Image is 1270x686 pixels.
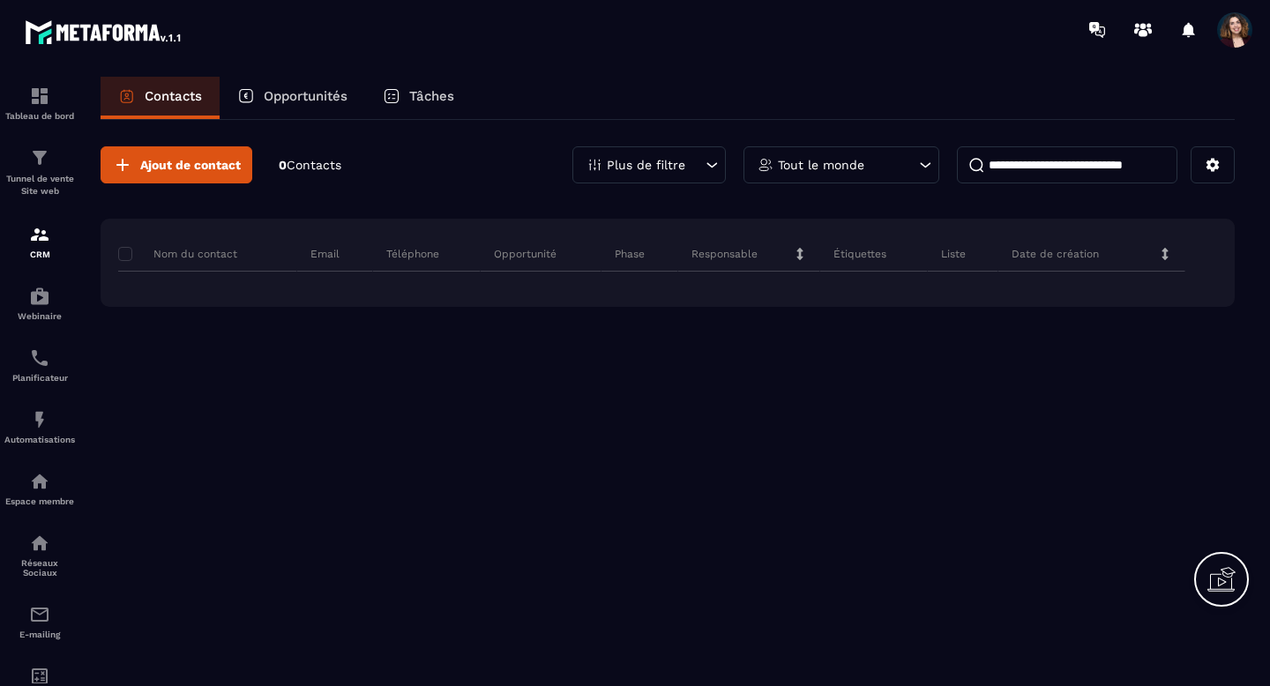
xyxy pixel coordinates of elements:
p: Contacts [145,88,202,104]
a: formationformationTunnel de vente Site web [4,134,75,211]
p: Téléphone [386,247,439,261]
p: 0 [279,157,341,174]
img: formation [29,86,50,107]
img: social-network [29,533,50,554]
a: formationformationTableau de bord [4,72,75,134]
p: Opportunité [494,247,557,261]
p: Automatisations [4,435,75,444]
img: logo [25,16,183,48]
p: Tout le monde [778,159,864,171]
p: Phase [615,247,645,261]
p: Webinaire [4,311,75,321]
a: automationsautomationsWebinaire [4,272,75,334]
button: Ajout de contact [101,146,252,183]
p: Tâches [409,88,454,104]
a: Contacts [101,77,220,119]
p: Email [310,247,340,261]
img: formation [29,224,50,245]
img: automations [29,471,50,492]
img: formation [29,147,50,168]
a: social-networksocial-networkRéseaux Sociaux [4,519,75,591]
p: Planificateur [4,373,75,383]
p: Responsable [691,247,758,261]
a: formationformationCRM [4,211,75,272]
a: schedulerschedulerPlanificateur [4,334,75,396]
p: Réseaux Sociaux [4,558,75,578]
p: Plus de filtre [607,159,685,171]
a: automationsautomationsEspace membre [4,458,75,519]
a: automationsautomationsAutomatisations [4,396,75,458]
img: automations [29,409,50,430]
a: Tâches [365,77,472,119]
span: Ajout de contact [140,156,241,174]
p: Étiquettes [833,247,886,261]
p: Nom du contact [118,247,237,261]
img: email [29,604,50,625]
a: Opportunités [220,77,365,119]
p: Date de création [1012,247,1099,261]
p: Tunnel de vente Site web [4,173,75,198]
p: CRM [4,250,75,259]
span: Contacts [287,158,341,172]
p: Opportunités [264,88,347,104]
p: Espace membre [4,496,75,506]
img: automations [29,286,50,307]
p: Tableau de bord [4,111,75,121]
a: emailemailE-mailing [4,591,75,652]
img: scheduler [29,347,50,369]
p: E-mailing [4,630,75,639]
p: Liste [941,247,966,261]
